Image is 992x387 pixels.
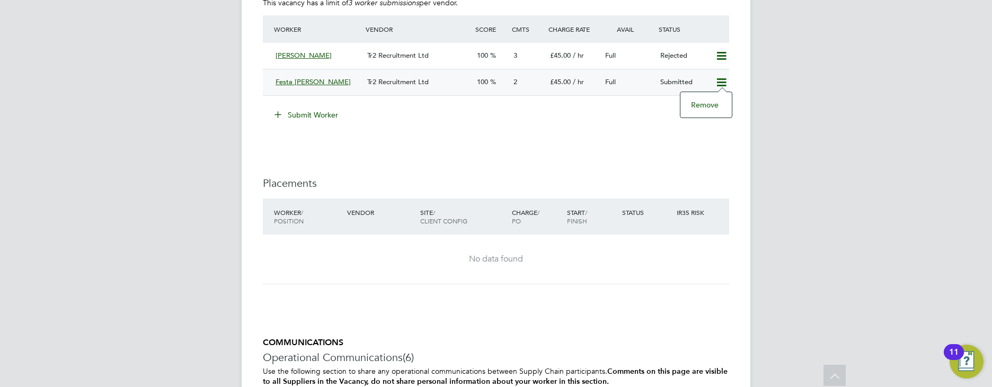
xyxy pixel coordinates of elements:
[512,208,539,225] span: / PO
[477,77,488,86] span: 100
[509,20,546,39] div: Cmts
[367,77,429,86] span: Tr2 Recruitment Ltd
[473,20,509,39] div: Score
[656,47,711,65] div: Rejected
[271,203,344,230] div: Worker
[513,51,517,60] span: 3
[605,51,616,60] span: Full
[276,77,351,86] span: Festa [PERSON_NAME]
[605,77,616,86] span: Full
[573,51,584,60] span: / hr
[273,254,719,265] div: No data found
[550,77,571,86] span: £45.00
[263,337,729,348] h5: COMMUNICATIONS
[564,203,619,230] div: Start
[276,51,332,60] span: [PERSON_NAME]
[509,203,564,230] div: Charge
[656,74,711,91] div: Submitted
[513,77,517,86] span: 2
[263,367,728,386] b: Comments on this page are visible to all Suppliers in the Vacancy, do not share personal informat...
[418,203,509,230] div: Site
[263,366,729,386] p: Use the following section to share any operational communications between Supply Chain participants.
[363,20,473,39] div: Vendor
[550,51,571,60] span: £45.00
[420,208,467,225] span: / Client Config
[263,176,729,190] h3: Placements
[567,208,587,225] span: / Finish
[477,51,488,60] span: 100
[950,345,984,379] button: Open Resource Center, 11 new notifications
[949,352,959,366] div: 11
[267,106,347,123] button: Submit Worker
[403,350,414,364] span: (6)
[619,203,675,222] div: Status
[686,97,727,112] li: Remove
[274,208,304,225] span: / Position
[367,51,429,60] span: Tr2 Recruitment Ltd
[656,20,729,39] div: Status
[344,203,418,222] div: Vendor
[263,350,729,364] h3: Operational Communications
[546,20,601,39] div: Charge Rate
[601,20,656,39] div: Avail
[674,203,711,222] div: IR35 Risk
[271,20,363,39] div: Worker
[573,77,584,86] span: / hr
